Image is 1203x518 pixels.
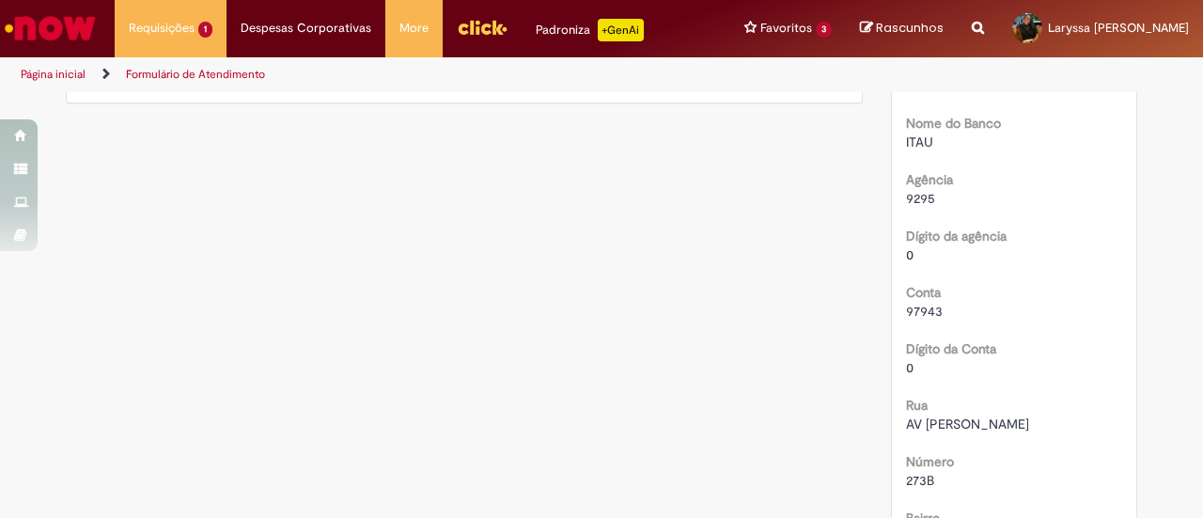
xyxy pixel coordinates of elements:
span: 0 [906,246,914,263]
span: Cavalcante e Silva Bar e Restaurante LTDA [906,58,1124,94]
div: Padroniza [536,19,644,41]
span: ITAU [906,133,933,150]
span: 3 [816,22,832,38]
span: 273B [906,472,934,489]
p: +GenAi [598,19,644,41]
span: 0 [906,359,914,376]
span: Despesas Corporativas [241,19,371,38]
a: Formulário de Atendimento [126,67,265,82]
span: AV [PERSON_NAME] [906,416,1029,432]
b: Dígito da agência [906,228,1007,244]
b: Rua [906,397,928,414]
b: Número [906,453,954,470]
span: Requisições [129,19,195,38]
b: Nome do Banco [906,115,1001,132]
img: ServiceNow [2,9,99,47]
span: More [399,19,429,38]
span: 97943 [906,303,943,320]
a: Página inicial [21,67,86,82]
span: 9295 [906,190,935,207]
a: Rascunhos [860,20,944,38]
b: Conta [906,284,941,301]
span: Favoritos [760,19,812,38]
span: Laryssa [PERSON_NAME] [1048,20,1189,36]
span: Rascunhos [876,19,944,37]
ul: Trilhas de página [14,57,788,92]
span: 1 [198,22,212,38]
img: click_logo_yellow_360x200.png [457,13,508,41]
b: Dígito da Conta [906,340,996,357]
b: Agência [906,171,953,188]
